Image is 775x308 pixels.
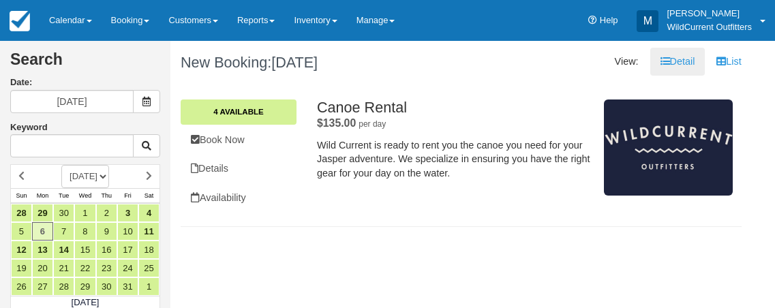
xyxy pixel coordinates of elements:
[138,259,159,277] a: 25
[11,259,32,277] a: 19
[53,204,74,222] a: 30
[32,277,53,296] a: 27
[10,76,160,89] label: Date:
[317,138,594,181] p: Wild Current is ready to rent you the canoe you need for your Jasper adventure. We specialize in ...
[588,16,597,25] i: Help
[138,277,159,296] a: 1
[650,48,705,76] a: Detail
[74,259,95,277] a: 22
[11,222,32,241] a: 5
[53,222,74,241] a: 7
[117,259,138,277] a: 24
[96,277,117,296] a: 30
[181,126,297,154] a: Book Now
[74,241,95,259] a: 15
[181,184,297,212] a: Availability
[10,51,160,76] h2: Search
[117,188,138,203] th: Fri
[32,222,53,241] a: 6
[117,204,138,222] a: 3
[53,277,74,296] a: 28
[32,241,53,259] a: 13
[96,241,117,259] a: 16
[604,99,732,196] img: M26-2
[117,222,138,241] a: 10
[96,204,117,222] a: 2
[138,204,159,222] a: 4
[138,222,159,241] a: 11
[317,117,356,129] span: $135.00
[10,11,30,31] img: checkfront-main-nav-mini-logo.png
[32,204,53,222] a: 29
[74,188,95,203] th: Wed
[133,134,160,157] button: Keyword Search
[11,204,32,222] a: 28
[53,259,74,277] a: 21
[11,241,32,259] a: 12
[667,20,752,34] p: WildCurrent Outfitters
[359,119,386,129] em: per day
[74,222,95,241] a: 8
[53,241,74,259] a: 14
[317,99,594,116] h2: Canoe Rental
[706,48,751,76] a: List
[53,188,74,203] th: Tue
[637,10,658,32] div: M
[317,117,356,129] strong: Price: $135
[96,222,117,241] a: 9
[600,15,618,25] span: Help
[605,48,649,76] li: View:
[117,277,138,296] a: 31
[32,188,53,203] th: Mon
[32,259,53,277] a: 20
[117,241,138,259] a: 17
[181,99,297,124] a: 4 Available
[138,188,159,203] th: Sat
[96,259,117,277] a: 23
[11,277,32,296] a: 26
[271,54,318,71] span: [DATE]
[74,277,95,296] a: 29
[181,55,451,71] h1: New Booking:
[11,188,32,203] th: Sun
[667,7,752,20] p: [PERSON_NAME]
[10,122,48,132] label: Keyword
[181,155,297,183] a: Details
[96,188,117,203] th: Thu
[74,204,95,222] a: 1
[138,241,159,259] a: 18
